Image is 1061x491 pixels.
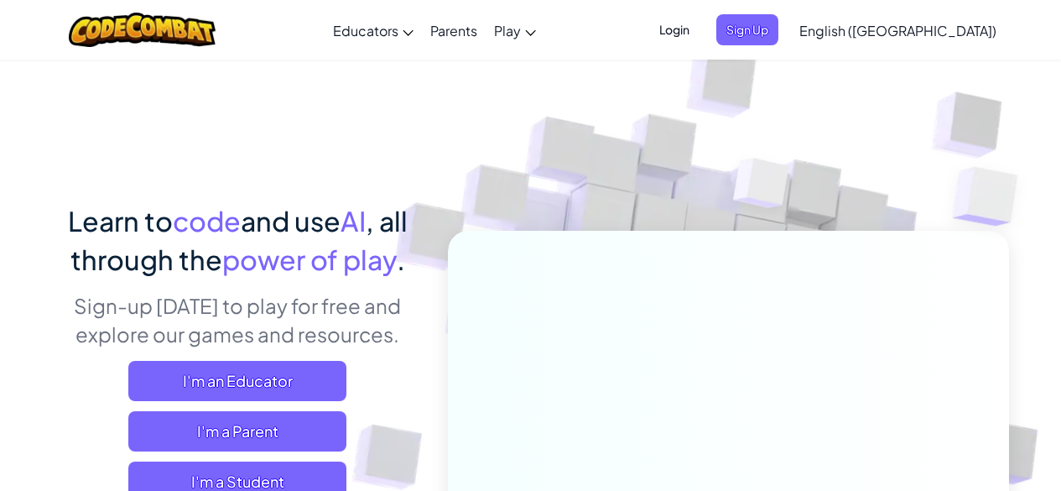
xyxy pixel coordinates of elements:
[128,361,346,401] a: I'm an Educator
[486,8,544,53] a: Play
[68,204,173,238] span: Learn to
[799,22,996,39] span: English ([GEOGRAPHIC_DATA])
[791,8,1005,53] a: English ([GEOGRAPHIC_DATA])
[701,125,822,250] img: Overlap cubes
[53,291,423,348] p: Sign-up [DATE] to play for free and explore our games and resources.
[649,14,700,45] button: Login
[397,243,405,276] span: .
[69,13,216,47] img: CodeCombat logo
[128,411,346,452] a: I'm a Parent
[173,204,241,238] span: code
[325,8,422,53] a: Educators
[422,8,486,53] a: Parents
[716,14,778,45] button: Sign Up
[241,204,341,238] span: and use
[333,22,398,39] span: Educators
[222,243,397,276] span: power of play
[494,22,521,39] span: Play
[341,204,366,238] span: AI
